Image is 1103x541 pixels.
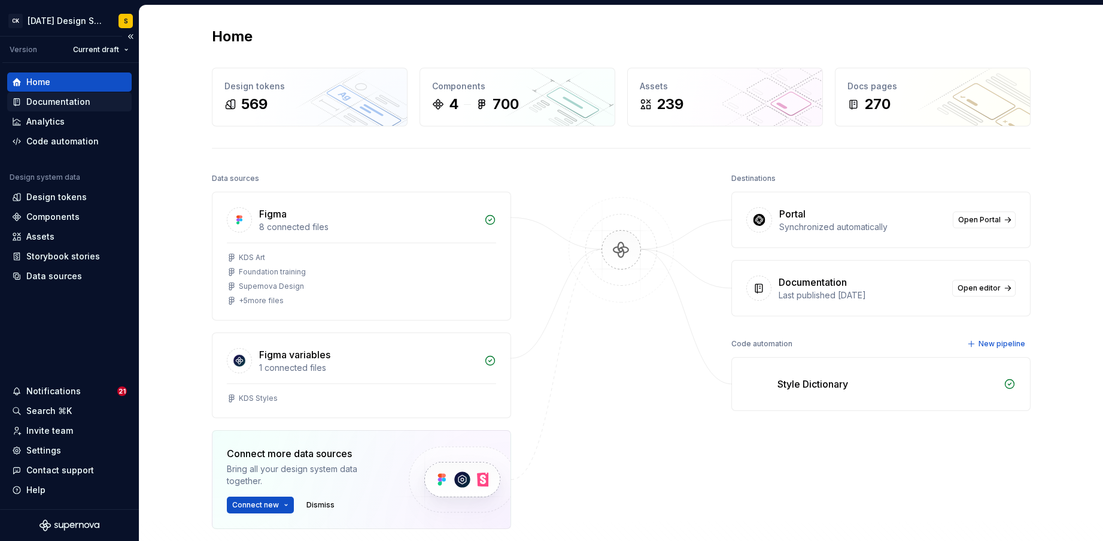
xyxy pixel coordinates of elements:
div: 569 [241,95,268,114]
div: Synchronized automatically [779,221,946,233]
a: Code automation [7,132,132,151]
div: Style Dictionary [777,377,848,391]
div: 8 connected files [259,221,477,233]
a: Design tokens [7,188,132,207]
a: Docs pages270 [835,68,1031,126]
div: Code automation [731,336,792,352]
a: Figma8 connected filesKDS ArtFoundation trainingSupernova Design+5more files [212,192,511,321]
div: Figma variables [259,347,330,362]
div: 4 [449,95,459,114]
button: New pipeline [964,336,1031,352]
div: Documentation [779,275,847,289]
div: KDS Art [239,253,265,262]
div: Design tokens [26,191,87,203]
a: Assets [7,227,132,246]
button: Notifications21 [7,382,132,401]
div: 239 [657,95,683,114]
div: Figma [259,207,287,221]
div: Docs pages [847,80,1018,92]
a: Assets239 [627,68,823,126]
div: Destinations [731,170,776,187]
div: Home [26,76,50,88]
span: Dismiss [306,500,335,510]
button: Connect new [227,497,294,513]
span: New pipeline [979,339,1025,349]
div: Data sources [26,270,82,282]
div: Design tokens [224,80,395,92]
div: 700 [493,95,519,114]
div: Design system data [10,173,80,182]
div: CK [8,14,23,28]
a: Open editor [952,280,1016,297]
div: Last published [DATE] [779,289,945,301]
div: Contact support [26,464,94,476]
div: Analytics [26,116,65,128]
a: Home [7,72,132,92]
div: 1 connected files [259,362,477,374]
button: Dismiss [301,497,340,513]
div: Bring all your design system data together. [227,463,388,487]
div: Supernova Design [239,282,304,291]
div: Data sources [212,170,259,187]
div: Assets [26,231,54,243]
div: Invite team [26,425,73,437]
a: Analytics [7,112,132,131]
h2: Home [212,27,253,46]
svg: Supernova Logo [39,519,99,531]
span: Open editor [958,283,1001,293]
span: 21 [117,386,127,396]
div: Components [432,80,603,92]
button: CK[DATE] Design SystemS [2,8,136,34]
a: Design tokens569 [212,68,408,126]
a: Documentation [7,92,132,111]
div: Version [10,45,37,55]
div: KDS Styles [239,394,278,403]
div: Documentation [26,96,90,108]
button: Contact support [7,461,132,480]
div: Connect more data sources [227,446,388,461]
button: Collapse sidebar [122,28,139,45]
div: + 5 more files [239,296,284,306]
div: Foundation training [239,267,306,277]
div: [DATE] Design System [28,15,104,27]
a: Storybook stories [7,247,132,266]
div: S [124,16,128,26]
a: Settings [7,441,132,460]
a: Components4700 [420,68,615,126]
div: Search ⌘K [26,405,72,417]
div: Components [26,211,80,223]
div: Assets [640,80,810,92]
div: Code automation [26,135,99,147]
div: Settings [26,445,61,457]
span: Current draft [73,45,119,55]
div: Help [26,484,45,496]
a: Data sources [7,267,132,286]
div: Notifications [26,385,81,397]
button: Current draft [68,41,134,58]
button: Help [7,480,132,500]
a: Invite team [7,421,132,440]
div: Portal [779,207,806,221]
a: Figma variables1 connected filesKDS Styles [212,333,511,418]
button: Search ⌘K [7,401,132,421]
a: Components [7,207,132,226]
div: 270 [864,95,891,114]
div: Storybook stories [26,250,100,262]
span: Open Portal [958,215,1001,225]
span: Connect new [232,500,279,510]
a: Open Portal [953,211,1016,228]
